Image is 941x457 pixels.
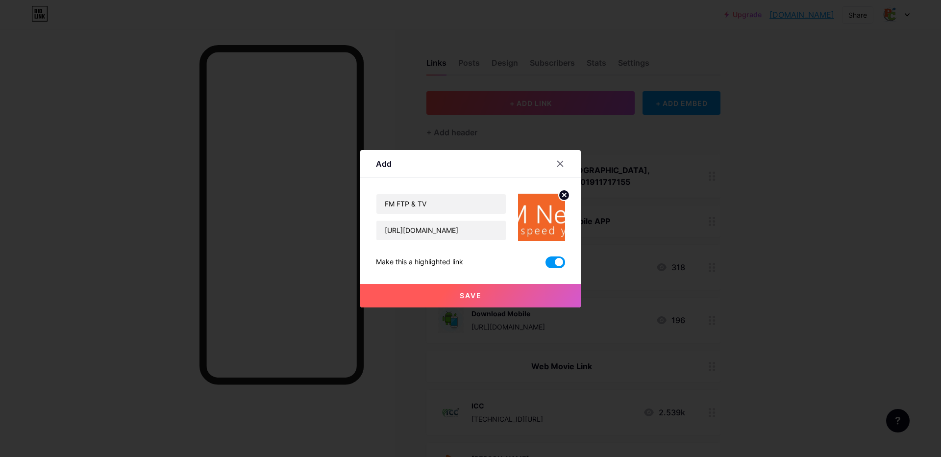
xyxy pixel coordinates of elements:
input: Title [376,194,506,214]
div: Make this a highlighted link [376,256,463,268]
button: Save [360,284,581,307]
div: Add [376,158,392,170]
span: Save [460,291,482,300]
img: link_thumbnail [518,194,565,241]
input: URL [376,221,506,240]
